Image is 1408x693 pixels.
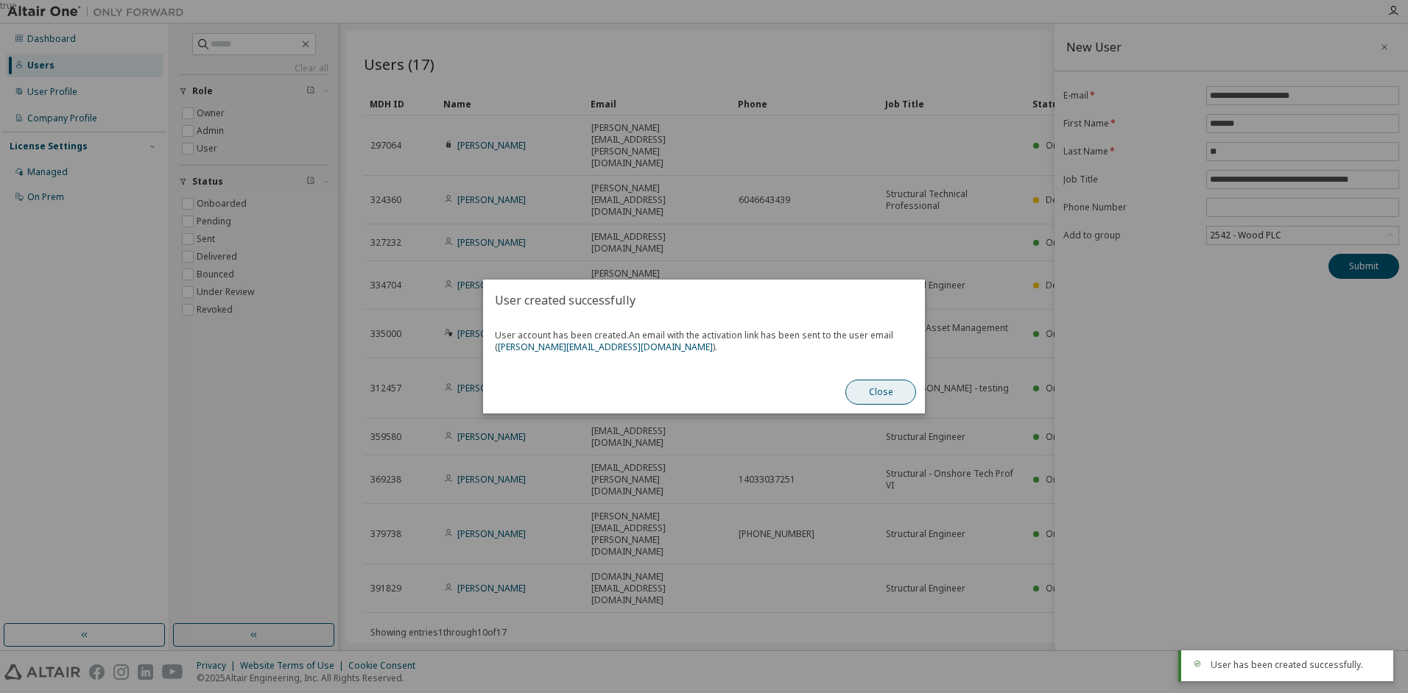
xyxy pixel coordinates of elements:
button: Close [845,380,916,405]
div: User has been created successfully. [1211,659,1381,671]
a: [PERSON_NAME][EMAIL_ADDRESS][DOMAIN_NAME] [498,341,713,353]
h2: User created successfully [483,280,925,321]
span: An email with the activation link has been sent to the user email ( ). [495,329,893,353]
span: User account has been created. [495,330,913,353]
